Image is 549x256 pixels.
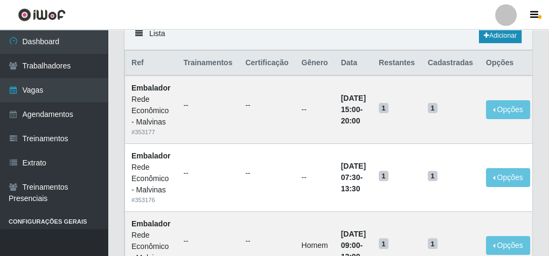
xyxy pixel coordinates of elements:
[239,51,295,76] th: Certificação
[379,171,388,182] span: 1
[421,51,479,76] th: Cadastradas
[245,168,288,179] ul: --
[341,94,366,125] strong: -
[428,238,437,249] span: 1
[486,100,530,119] button: Opções
[341,116,360,125] time: 20:00
[379,103,388,114] span: 1
[131,128,170,137] div: # 353177
[341,94,366,114] time: [DATE] 15:00
[341,230,366,250] time: [DATE] 09:00
[18,8,66,22] img: CoreUI Logo
[183,236,232,247] ul: --
[245,100,288,111] ul: --
[124,22,532,50] div: Lista
[486,236,530,255] button: Opções
[341,162,366,193] strong: -
[177,51,239,76] th: Trainamentos
[295,51,335,76] th: Gênero
[295,75,335,143] td: --
[131,196,170,205] div: # 353176
[295,144,335,212] td: --
[335,51,372,76] th: Data
[341,162,366,182] time: [DATE] 07:30
[486,168,530,187] button: Opções
[372,51,421,76] th: Restantes
[341,184,360,193] time: 13:30
[245,236,288,247] ul: --
[379,238,388,249] span: 1
[479,51,537,76] th: Opções
[183,100,232,111] ul: --
[131,219,170,228] strong: Embalador
[125,51,177,76] th: Ref
[131,151,170,160] strong: Embalador
[131,162,170,196] div: Rede Econômico - Malvinas
[131,94,170,128] div: Rede Econômico - Malvinas
[183,168,232,179] ul: --
[428,103,437,114] span: 1
[428,171,437,182] span: 1
[479,28,522,43] a: Adicionar
[131,84,170,92] strong: Embalador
